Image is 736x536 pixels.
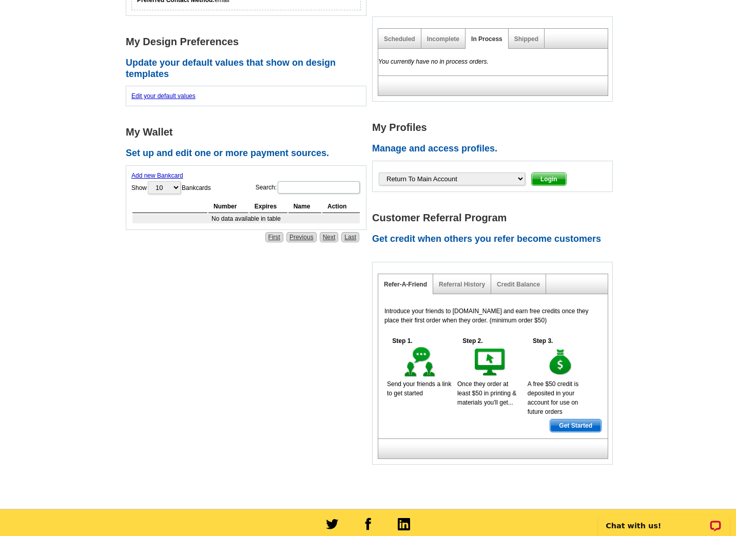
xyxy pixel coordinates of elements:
iframe: LiveChat chat widget [592,504,736,536]
h5: Step 1. [387,336,418,346]
a: Incomplete [427,35,459,43]
th: Action [322,200,360,213]
input: Search: [278,181,360,194]
a: Referral History [439,281,485,288]
th: Number [208,200,248,213]
a: Edit your default values [131,92,196,100]
h1: My Wallet [126,127,372,138]
a: Next [320,232,339,242]
em: You currently have no in process orders. [378,58,489,65]
label: Show Bankcards [131,180,211,195]
a: Credit Balance [497,281,540,288]
img: step-3.gif [543,346,578,379]
a: Last [341,232,359,242]
h5: Step 2. [457,336,488,346]
select: ShowBankcards [148,181,181,194]
a: Shipped [514,35,538,43]
a: Add new Bankcard [131,172,183,179]
p: Introduce your friends to [DOMAIN_NAME] and earn free credits once they place their first order w... [384,307,602,325]
label: Search: [256,180,361,195]
td: No data available in table [132,214,360,223]
a: Refer-A-Friend [384,281,427,288]
span: Once they order at least $50 in printing & materials you'll get... [457,380,516,406]
a: Previous [286,232,317,242]
span: A free $50 credit is deposited in your account for use on future orders [528,380,578,415]
a: Get Started [550,419,602,432]
img: step-1.gif [402,346,438,379]
img: step-2.gif [473,346,508,379]
span: Get Started [550,419,601,432]
h5: Step 3. [528,336,558,346]
h2: Manage and access profiles. [372,143,618,155]
h2: Update your default values that show on design templates [126,58,372,80]
h2: Get credit when others you refer become customers [372,234,618,245]
a: Scheduled [384,35,415,43]
span: Send your friends a link to get started [387,380,451,397]
span: Login [532,173,566,185]
button: Login [531,173,567,186]
th: Name [288,200,321,213]
h2: Set up and edit one or more payment sources. [126,148,372,159]
h1: Customer Referral Program [372,213,618,223]
a: First [265,232,283,242]
h1: My Design Preferences [126,36,372,47]
h1: My Profiles [372,122,618,133]
a: In Process [471,35,502,43]
th: Expires [249,200,287,213]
